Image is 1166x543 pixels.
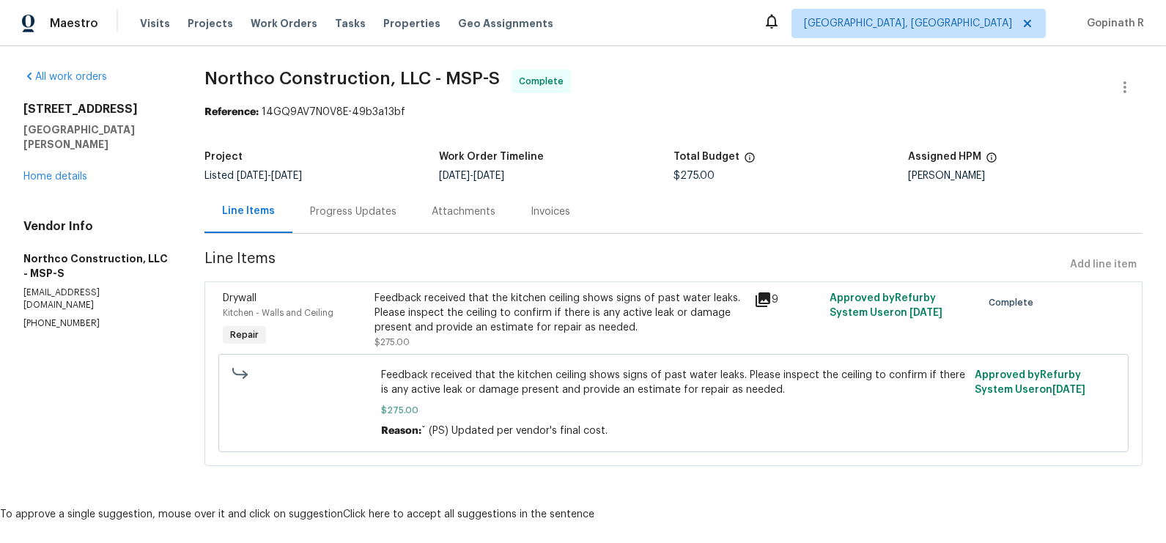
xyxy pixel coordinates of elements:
gdiv: Click here to accept all suggestions in the sentence [343,509,594,520]
span: [DATE] [439,171,470,181]
a: Home details [23,171,87,182]
span: Kitchen - Walls and Ceiling [223,309,333,317]
span: Tasks [335,18,366,29]
p: [EMAIL_ADDRESS][DOMAIN_NAME] [23,287,169,311]
span: Repair [224,328,265,342]
div: 9 [754,291,821,309]
h5: Assigned HPM [908,152,981,162]
span: - [237,171,302,181]
span: Gopinath R [1081,16,1144,31]
div: 14GQ9AV7N0V8E-49b3a13bf [204,105,1143,119]
p: [PHONE_NUMBER] [23,317,169,330]
span: [DATE] [237,171,267,181]
span: Approved by Refurby System User on [830,293,942,318]
span: Reason: [381,426,421,436]
div: Line Items [222,204,275,218]
h5: Total Budget [674,152,739,162]
a: All work orders [23,72,107,82]
span: Feedback received that the kitchen ceiling shows signs of past water leaks. Please inspect the ce... [381,368,966,397]
span: ˇ (PS) Updated per vendor's final cost. [421,426,608,436]
span: [DATE] [909,308,942,318]
div: Invoices [531,204,570,219]
span: The total cost of line items that have been proposed by Opendoor. This sum includes line items th... [744,152,756,171]
h5: [GEOGRAPHIC_DATA][PERSON_NAME] [23,122,169,152]
h2: [STREET_ADDRESS] [23,102,169,117]
span: Properties [383,16,440,31]
div: Progress Updates [310,204,396,219]
h4: Vendor Info [23,219,169,234]
span: - [439,171,504,181]
span: Listed [204,171,302,181]
span: [DATE] [1052,385,1085,395]
span: Visits [140,16,170,31]
span: Maestro [50,16,98,31]
span: Projects [188,16,233,31]
span: Line Items [204,251,1064,278]
span: Northco Construction, LLC - MSP-S [204,70,500,87]
span: [DATE] [473,171,504,181]
h5: Northco Construction, LLC - MSP-S [23,251,169,281]
h5: Project [204,152,243,162]
span: Work Orders [251,16,317,31]
div: [PERSON_NAME] [908,171,1143,181]
h5: Work Order Timeline [439,152,544,162]
span: $275.00 [674,171,715,181]
span: Complete [989,295,1039,310]
span: Drywall [223,293,257,303]
span: Approved by Refurby System User on [975,370,1085,395]
span: Geo Assignments [458,16,553,31]
div: Attachments [432,204,495,219]
span: Complete [519,74,569,89]
span: [GEOGRAPHIC_DATA], [GEOGRAPHIC_DATA] [804,16,1012,31]
div: Feedback received that the kitchen ceiling shows signs of past water leaks. Please inspect the ce... [374,291,745,335]
span: $275.00 [374,338,410,347]
span: $275.00 [381,403,966,418]
span: The hpm assigned to this work order. [986,152,997,171]
span: [DATE] [271,171,302,181]
b: Reference: [204,107,259,117]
